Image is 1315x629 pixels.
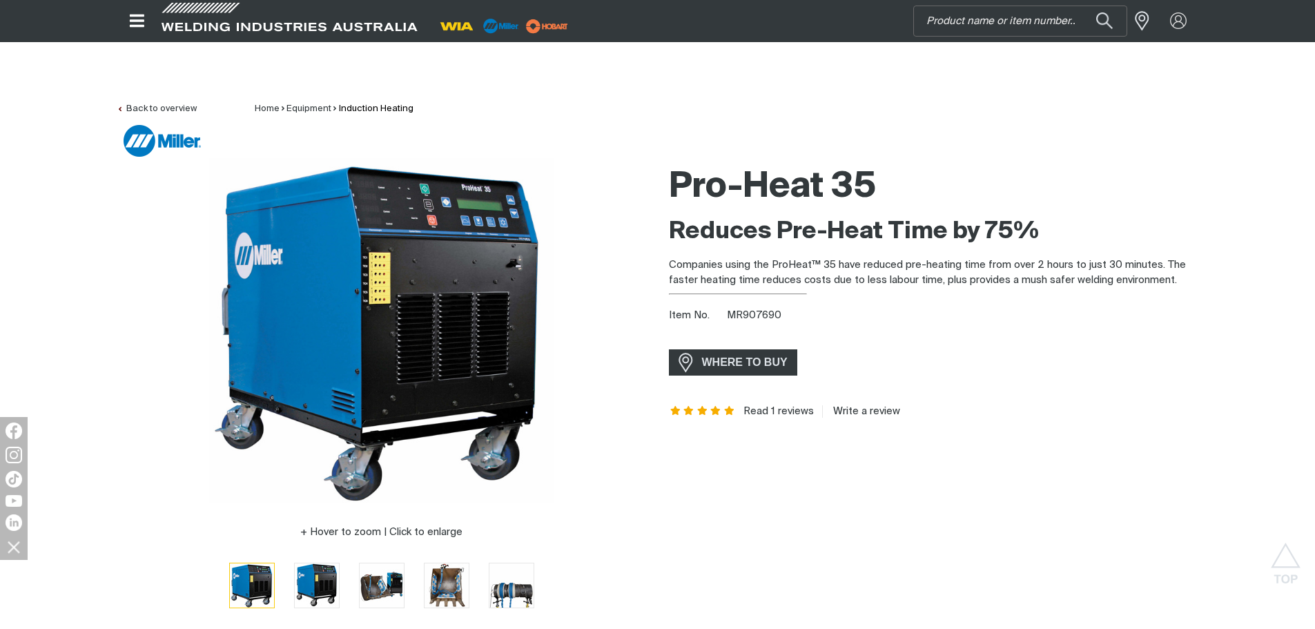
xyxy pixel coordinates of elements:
[669,308,725,324] span: Item No.
[294,563,340,608] button: Go to slide 2
[359,563,405,608] button: Go to slide 3
[6,471,22,487] img: TikTok
[914,6,1127,36] input: Product name or item number...
[286,104,331,113] a: Equipment
[743,405,814,418] a: Read 1 reviews
[255,102,413,116] nav: Breadcrumb
[424,563,469,608] button: Go to slide 4
[255,104,280,113] a: Home
[2,535,26,559] img: hide socials
[230,563,274,608] img: Pro-Heat 35
[669,165,1199,210] h1: Pro-Heat 35
[292,524,471,541] button: Hover to zoom | Click to enlarge
[295,563,338,607] img: Pro-Heat 35
[1270,543,1301,574] button: Scroll to top
[822,405,900,418] a: Write a review
[669,217,1199,247] h2: Reduces Pre-Heat Time by 75%
[522,16,572,37] img: miller
[6,423,22,439] img: Facebook
[360,563,404,608] img: Pro-Heat 35
[489,563,534,608] button: Go to slide 5
[693,351,797,374] span: WHERE TO BUY
[117,104,197,113] a: Back to overview of Induction Heating
[209,158,554,503] img: Pro-Heat 35
[727,310,781,320] span: MR907690
[522,21,572,31] a: miller
[6,447,22,463] img: Instagram
[1081,6,1128,37] button: Search products
[124,125,201,157] img: Miller
[669,407,737,416] span: Rating: 5
[425,563,469,608] img: Pro-Heat 35
[669,349,798,375] a: WHERE TO BUY
[669,258,1199,289] p: Companies using the ProHeat™ 35 have reduced pre-heating time from over 2 hours to just 30 minute...
[339,104,413,113] a: Induction Heating
[229,563,275,608] button: Go to slide 1
[489,563,534,608] img: Pro-Heat 35
[6,514,22,531] img: LinkedIn
[6,495,22,507] img: YouTube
